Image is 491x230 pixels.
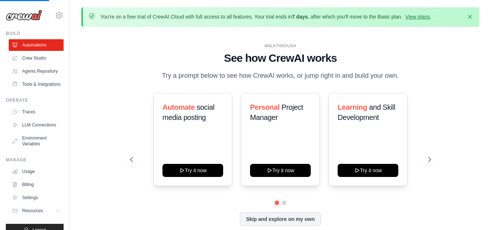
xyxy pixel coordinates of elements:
strong: 7 days [292,14,308,20]
p: Try a prompt below to see how CrewAI works, or jump right in and build your own. [158,70,403,81]
p: You're on a free trial of CrewAI Cloud with full access to all features. Your trial ends in , aft... [100,13,431,20]
h1: See how CrewAI works [130,52,431,65]
a: Usage [9,166,64,177]
span: and Skill Development [338,103,395,121]
span: Personal [250,103,279,111]
a: Automations [9,39,64,51]
a: LLM Connections [9,119,64,131]
a: Environment Variables [9,132,64,150]
a: Tools & Integrations [9,78,64,90]
button: Resources [9,205,64,217]
button: Try it now [162,164,223,177]
a: Settings [9,192,64,203]
div: WALKTHROUGH [130,43,431,49]
a: Crew Studio [9,52,64,64]
span: Project Manager [250,103,303,121]
iframe: Chat Widget [455,195,491,230]
div: Build [6,31,64,36]
img: Logo [6,10,42,21]
button: Try it now [250,164,311,177]
button: Skip and explore on my own [240,212,321,226]
span: Automate [162,103,195,111]
span: social media posting [162,103,214,121]
a: Billing [9,179,64,190]
a: Agents Repository [9,65,64,77]
div: Manage [6,157,64,163]
span: Learning [338,103,367,111]
span: Resources [22,208,43,214]
a: View plans [405,14,430,20]
a: Traces [9,106,64,118]
div: Operate [6,97,64,103]
button: Try it now [338,164,398,177]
